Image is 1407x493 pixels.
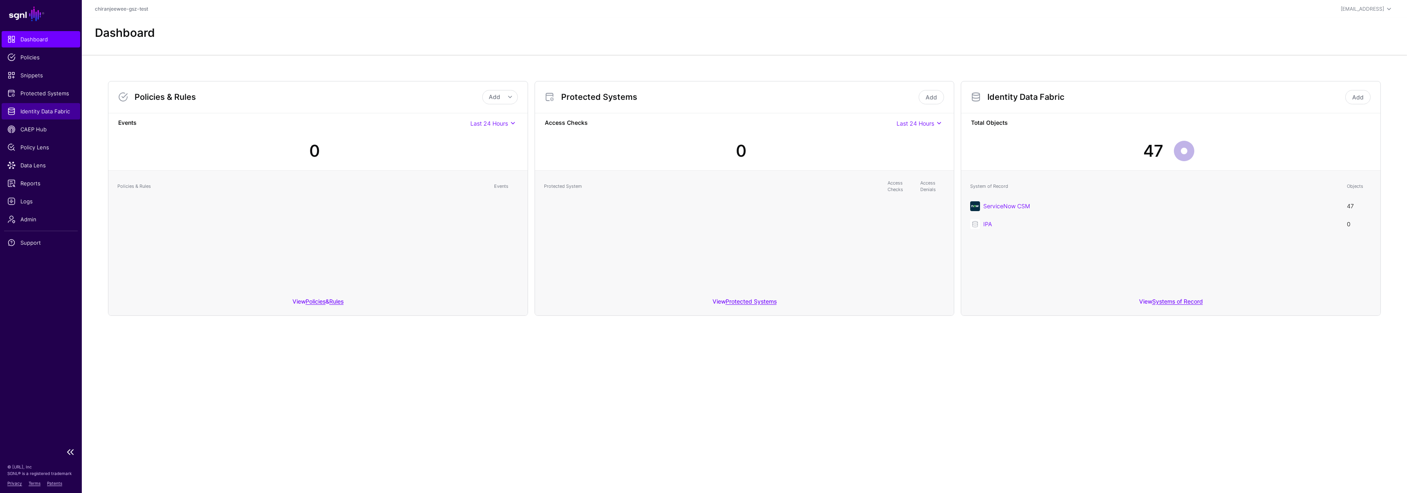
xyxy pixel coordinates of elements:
[309,139,320,163] div: 0
[7,107,74,115] span: Identity Data Fabric
[470,120,508,127] span: Last 24 Hours
[490,176,523,197] th: Events
[1345,90,1371,104] a: Add
[736,139,746,163] div: 0
[540,176,884,197] th: Protected System
[971,118,1371,128] strong: Total Objects
[7,143,74,151] span: Policy Lens
[7,125,74,133] span: CAEP Hub
[7,71,74,79] span: Snippets
[7,481,22,486] a: Privacy
[1343,176,1376,197] th: Objects
[2,139,80,155] a: Policy Lens
[987,92,1344,102] h3: Identity Data Fabric
[883,176,916,197] th: Access Checks
[2,31,80,47] a: Dashboard
[966,176,1343,197] th: System of Record
[7,197,74,205] span: Logs
[5,5,77,23] a: SGNL
[2,193,80,209] a: Logs
[7,470,74,477] p: SGNL® is a registered trademark
[561,92,917,102] h3: Protected Systems
[29,481,40,486] a: Terms
[95,26,155,40] h2: Dashboard
[2,175,80,191] a: Reports
[95,6,148,12] a: chiranjeewee-gsz-test
[545,118,897,128] strong: Access Checks
[970,201,980,211] img: svg+xml;base64,PHN2ZyB3aWR0aD0iNjQiIGhlaWdodD0iNjQiIHZpZXdCb3g9IjAgMCA2NCA2NCIgZmlsbD0ibm9uZSIgeG...
[7,35,74,43] span: Dashboard
[2,103,80,119] a: Identity Data Fabric
[113,176,490,197] th: Policies & Rules
[726,298,777,305] a: Protected Systems
[2,121,80,137] a: CAEP Hub
[47,481,62,486] a: Patents
[306,298,326,305] a: Policies
[535,292,954,315] div: View
[2,85,80,101] a: Protected Systems
[7,161,74,169] span: Data Lens
[489,93,500,100] span: Add
[135,92,482,102] h3: Policies & Rules
[983,221,992,227] a: IPA
[1343,215,1376,233] td: 0
[2,211,80,227] a: Admin
[118,118,470,128] strong: Events
[961,292,1380,315] div: View
[7,179,74,187] span: Reports
[983,203,1030,209] a: ServiceNow CSM
[329,298,344,305] a: Rules
[2,67,80,83] a: Snippets
[1341,5,1384,13] div: [EMAIL_ADDRESS]
[7,53,74,61] span: Policies
[108,292,528,315] div: View &
[1343,197,1376,215] td: 47
[919,90,944,104] a: Add
[2,157,80,173] a: Data Lens
[897,120,934,127] span: Last 24 Hours
[1152,298,1203,305] a: Systems of Record
[1143,139,1163,163] div: 47
[916,176,949,197] th: Access Denials
[7,215,74,223] span: Admin
[2,49,80,65] a: Policies
[7,89,74,97] span: Protected Systems
[7,464,74,470] p: © [URL], Inc
[7,239,74,247] span: Support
